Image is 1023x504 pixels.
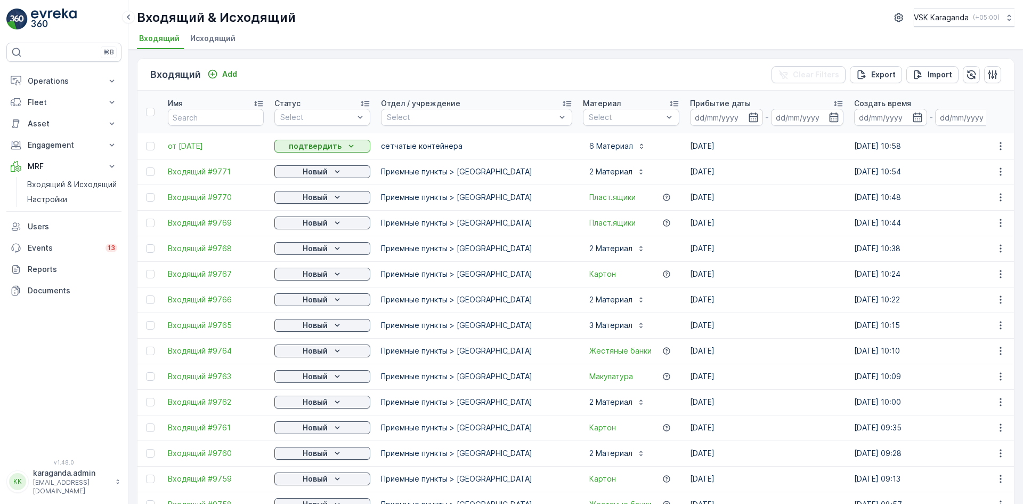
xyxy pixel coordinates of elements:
a: Картон [589,269,616,279]
a: Входящий #9771 [168,166,264,177]
p: ( +05:00 ) [973,13,1000,22]
button: Новый [274,191,370,204]
a: Входящий #9764 [168,346,264,356]
td: [DATE] [685,210,849,236]
td: [DATE] [685,415,849,441]
input: dd/mm/yyyy [854,109,927,126]
a: Входящий #9761 [168,422,264,433]
button: Fleet [6,92,121,113]
td: сетчатыe контейнера [376,133,578,159]
button: Новый [274,447,370,460]
button: 6 Материал [583,138,652,155]
button: VSK Karaganda(+05:00) [914,9,1014,27]
p: [EMAIL_ADDRESS][DOMAIN_NAME] [33,478,110,495]
p: VSK Karaganda [914,12,969,23]
p: 3 Материал [589,320,632,331]
p: Add [222,69,237,79]
a: Входящий #9768 [168,243,264,254]
td: Приемные пункты > [GEOGRAPHIC_DATA] [376,261,578,287]
p: 2 Материал [589,243,632,254]
button: 2 Материал [583,240,652,257]
button: Engagement [6,134,121,156]
td: [DATE] [685,261,849,287]
div: Toggle Row Selected [146,372,155,381]
button: MRF [6,156,121,177]
span: Пласт.ящики [589,192,636,203]
td: [DATE] 09:28 [849,441,1013,466]
p: Новый [303,192,328,203]
span: от [DATE] [168,141,264,151]
p: Новый [303,448,328,459]
p: Reports [28,264,117,275]
button: Новый [274,217,370,229]
p: Asset [28,118,100,129]
a: Входящий #9763 [168,371,264,382]
td: Приемные пункты > [GEOGRAPHIC_DATA] [376,313,578,338]
button: Новый [274,242,370,255]
a: Входящий #9759 [168,474,264,484]
a: Users [6,216,121,237]
div: Toggle Row Selected [146,167,155,176]
p: Отдел / учреждение [381,98,460,109]
button: Новый [274,473,370,485]
button: 2 Материал [583,291,652,308]
a: Картон [589,422,616,433]
p: Новый [303,371,328,382]
a: Входящий #9762 [168,397,264,407]
td: [DATE] 10:24 [849,261,1013,287]
button: Новый [274,370,370,383]
div: Toggle Row Selected [146,475,155,483]
a: Жестяные банки [589,346,652,356]
a: Входящий #9766 [168,294,264,305]
td: [DATE] 10:58 [849,133,1013,159]
button: Новый [274,421,370,434]
a: Входящий #9765 [168,320,264,331]
button: Новый [274,396,370,409]
span: v 1.48.0 [6,459,121,466]
td: Приемные пункты > [GEOGRAPHIC_DATA] [376,210,578,236]
td: [DATE] 10:48 [849,185,1013,210]
p: - [765,111,769,124]
p: Настройки [27,194,67,205]
span: Исходящий [190,33,236,44]
a: Events13 [6,237,121,259]
div: Toggle Row Selected [146,142,155,150]
p: 2 Материал [589,294,632,305]
button: 2 Материал [583,445,652,462]
p: Новый [303,294,328,305]
td: [DATE] 10:15 [849,313,1013,338]
p: Материал [583,98,621,109]
p: karaganda.admin [33,468,110,478]
p: 2 Материал [589,166,632,177]
div: Toggle Row Selected [146,244,155,253]
span: Входящий [139,33,180,44]
a: от 12.08.2025 [168,141,264,151]
p: Events [28,243,99,253]
p: Engagement [28,140,100,150]
td: [DATE] 09:35 [849,415,1013,441]
p: Documents [28,285,117,296]
div: Toggle Row Selected [146,321,155,330]
td: Приемные пункты > [GEOGRAPHIC_DATA] [376,287,578,313]
td: [DATE] 10:09 [849,364,1013,389]
span: Входящий #9767 [168,269,264,279]
p: MRF [28,161,100,172]
td: [DATE] [685,389,849,415]
img: logo [6,9,28,30]
p: Select [280,112,354,123]
a: Входящий #9760 [168,448,264,459]
td: Приемные пункты > [GEOGRAPHIC_DATA] [376,466,578,492]
button: 3 Материал [583,317,652,334]
span: Макулатура [589,371,633,382]
a: Входящий #9770 [168,192,264,203]
td: Приемные пункты > [GEOGRAPHIC_DATA] [376,415,578,441]
a: Входящий #9769 [168,218,264,228]
td: Приемные пункты > [GEOGRAPHIC_DATA] [376,159,578,185]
